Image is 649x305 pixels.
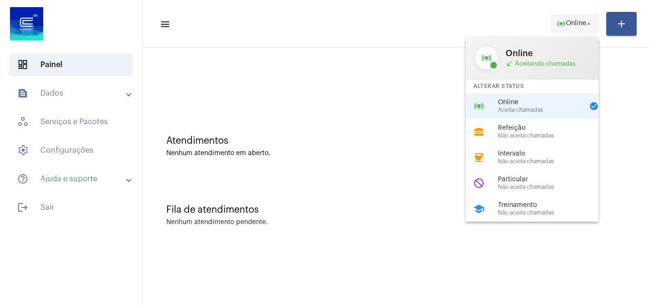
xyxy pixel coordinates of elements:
mat-icon: lunch_dining [473,126,485,138]
span: Intervalo [498,150,606,157]
mat-icon: school [473,203,485,215]
span: Não aceita chamadas [498,158,606,165]
span: Não aceita chamadas [498,184,606,190]
mat-icon: call_received [506,60,513,68]
span: Aceitando chamadas [506,60,589,68]
span: Particular [498,176,606,183]
span: Aceita chamadas [498,107,583,113]
mat-icon: do_not_disturb [473,177,485,189]
span: Online [506,49,589,58]
div: Alterar Status [466,79,599,93]
span: Não aceita chamadas [498,133,606,139]
mat-icon: online_prediction [473,100,485,112]
span: Refeição [498,125,606,132]
span: Não aceita chamadas [498,210,606,216]
mat-icon: coffee [473,152,485,163]
span: Treinamento [498,202,606,209]
mat-icon: check_circle [589,101,599,111]
span: Online [498,99,583,106]
mat-icon: online_prediction [475,47,498,69]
